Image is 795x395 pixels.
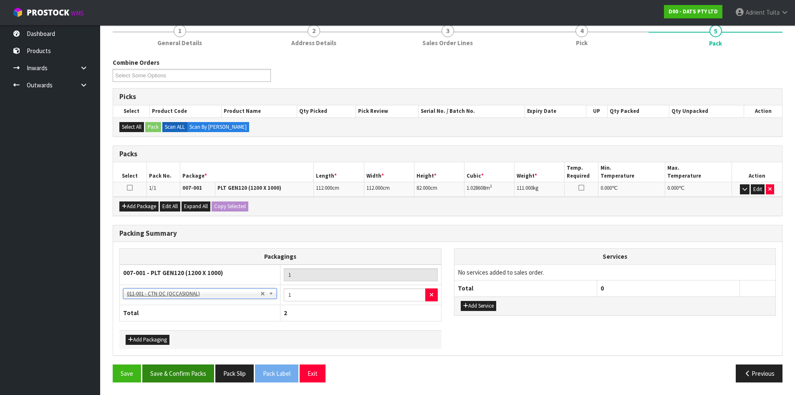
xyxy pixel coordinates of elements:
[416,184,430,191] span: 82.000
[422,38,473,47] span: Sales Order Lines
[314,162,364,182] th: Length
[300,364,326,382] button: Exit
[732,162,782,182] th: Action
[119,229,776,237] h3: Packing Summary
[665,162,732,182] th: Max. Temperature
[113,105,150,117] th: Select
[667,184,679,191] span: 0.000
[222,105,297,117] th: Product Name
[150,105,222,117] th: Product Code
[297,105,356,117] th: Qty Picked
[517,184,533,191] span: 111.000
[607,105,669,117] th: Qty Packed
[364,162,414,182] th: Width
[525,105,586,117] th: Expiry Date
[454,249,776,265] th: Services
[157,38,202,47] span: General Details
[490,183,492,189] sup: 3
[575,25,588,37] span: 4
[113,364,141,382] button: Save
[598,162,665,182] th: Min. Temperature
[113,162,146,182] th: Select
[709,39,722,48] span: Pack
[146,162,180,182] th: Pack No.
[162,122,187,132] label: Scan ALL
[565,162,598,182] th: Temp. Required
[160,201,180,212] button: Edit All
[174,25,186,37] span: 1
[454,264,776,280] td: No services added to sales order.
[119,201,159,212] button: Add Package
[665,182,732,197] td: ℃
[356,105,419,117] th: Pick Review
[314,182,364,197] td: cm
[419,105,525,117] th: Serial No. / Batch No.
[113,52,782,389] span: Pack
[212,201,248,212] button: Copy Selected
[284,309,287,317] span: 2
[119,93,776,101] h3: Picks
[601,184,612,191] span: 0.000
[13,7,23,18] img: cube-alt.png
[182,201,210,212] button: Expand All
[180,162,314,182] th: Package
[576,38,588,47] span: Pick
[464,182,515,197] td: m
[255,364,298,382] button: Pack Label
[316,184,332,191] span: 112.000
[184,203,208,210] span: Expand All
[746,8,765,16] span: Adrient
[442,25,454,37] span: 3
[120,305,280,321] th: Total
[182,184,202,191] strong: 007-001
[467,184,485,191] span: 1.028608
[669,8,718,15] strong: D00 - DATS PTY LTD
[601,284,604,292] span: 0
[464,162,515,182] th: Cubic
[766,8,780,16] span: Tuita
[598,182,665,197] td: ℃
[123,269,223,277] strong: 007-001 - PLT GEN120 (1200 X 1000)
[709,25,722,37] span: 5
[364,182,414,197] td: cm
[669,105,744,117] th: Qty Unpacked
[454,280,597,296] th: Total
[149,184,156,191] span: 1/1
[145,122,161,132] button: Pack
[27,7,69,18] span: ProStock
[744,105,782,117] th: Action
[414,162,464,182] th: Height
[119,122,144,132] button: Select All
[515,162,565,182] th: Weight
[113,58,159,67] label: Combine Orders
[71,9,84,17] small: WMS
[119,150,776,158] h3: Packs
[127,289,260,299] span: 011-001 - CTN OC (OCCASIONAL)
[217,184,281,191] strong: PLT GEN120 (1200 X 1000)
[308,25,320,37] span: 2
[664,5,722,18] a: D00 - DATS PTY LTD
[751,184,765,194] button: Edit
[586,105,607,117] th: UP
[120,248,442,265] th: Packagings
[187,122,249,132] label: Scan By [PERSON_NAME]
[736,364,782,382] button: Previous
[414,182,464,197] td: cm
[291,38,336,47] span: Address Details
[126,335,169,345] button: Add Packaging
[142,364,214,382] button: Save & Confirm Packs
[515,182,565,197] td: kg
[461,301,496,311] button: Add Service
[215,364,254,382] button: Pack Slip
[366,184,383,191] span: 112.000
